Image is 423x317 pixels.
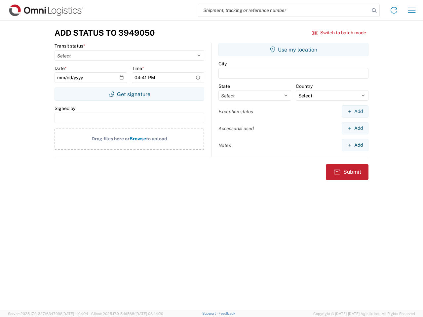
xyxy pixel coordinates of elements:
[8,312,88,316] span: Server: 2025.17.0-327f6347098
[55,65,67,71] label: Date
[326,164,368,180] button: Submit
[218,83,230,89] label: State
[135,312,163,316] span: [DATE] 08:44:20
[218,142,231,148] label: Notes
[313,311,415,317] span: Copyright © [DATE]-[DATE] Agistix Inc., All Rights Reserved
[218,311,235,315] a: Feedback
[132,65,144,71] label: Time
[218,61,227,67] label: City
[91,312,163,316] span: Client: 2025.17.0-5dd568f
[55,105,75,111] label: Signed by
[92,136,130,141] span: Drag files here or
[202,311,219,315] a: Support
[342,139,368,151] button: Add
[296,83,313,89] label: Country
[130,136,146,141] span: Browse
[342,122,368,134] button: Add
[55,28,155,38] h3: Add Status to 3949050
[62,312,88,316] span: [DATE] 11:04:24
[55,88,204,101] button: Get signature
[146,136,167,141] span: to upload
[218,43,368,56] button: Use my location
[55,43,85,49] label: Transit status
[342,105,368,118] button: Add
[218,109,253,115] label: Exception status
[218,125,254,131] label: Accessorial used
[198,4,369,17] input: Shipment, tracking or reference number
[312,27,366,38] button: Switch to batch mode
